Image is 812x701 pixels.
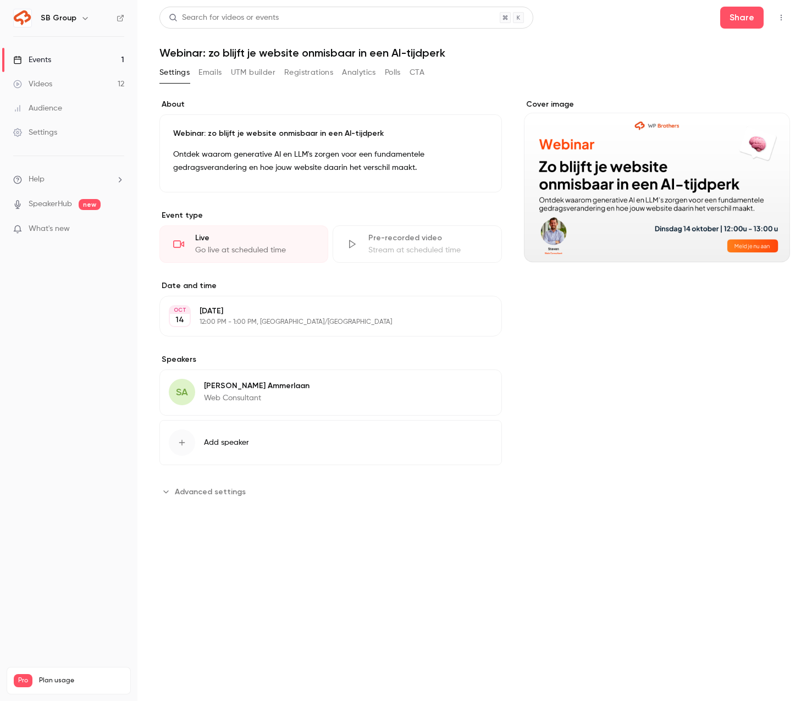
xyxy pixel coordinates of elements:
button: Analytics [342,64,376,81]
button: Share [720,7,764,29]
button: Settings [159,64,190,81]
label: Speakers [159,354,502,365]
label: Date and time [159,280,502,291]
button: Add speaker [159,420,502,465]
section: Advanced settings [159,483,502,500]
div: Go live at scheduled time [195,245,314,256]
span: What's new [29,223,70,235]
div: Live [195,233,314,244]
li: help-dropdown-opener [13,174,124,185]
div: Pre-recorded video [368,233,488,244]
label: Cover image [524,99,790,110]
div: Videos [13,79,52,90]
span: Pro [14,674,32,687]
iframe: Noticeable Trigger [111,224,124,234]
button: UTM builder [231,64,275,81]
div: Events [13,54,51,65]
span: Add speaker [204,437,249,448]
h6: SB Group [41,13,76,24]
span: Help [29,174,45,185]
div: Search for videos or events [169,12,279,24]
div: Audience [13,103,62,114]
span: Plan usage [39,676,124,685]
button: CTA [410,64,424,81]
div: Pre-recorded videoStream at scheduled time [333,225,501,263]
div: Stream at scheduled time [368,245,488,256]
label: About [159,99,502,110]
div: SA[PERSON_NAME] AmmerlaanWeb Consultant [159,369,502,416]
button: Polls [385,64,401,81]
p: 12:00 PM - 1:00 PM, [GEOGRAPHIC_DATA]/[GEOGRAPHIC_DATA] [200,318,444,327]
p: Webinar: zo blijft je website onmisbaar in een AI-tijdperk [173,128,488,139]
p: [DATE] [200,306,444,317]
span: new [79,199,101,210]
p: [PERSON_NAME] Ammerlaan [204,380,310,391]
img: SB Group [14,9,31,27]
div: LiveGo live at scheduled time [159,225,328,263]
p: Web Consultant [204,393,310,404]
button: Advanced settings [159,483,252,500]
span: Advanced settings [175,486,246,498]
span: SA [176,385,188,400]
h1: Webinar: zo blijft je website onmisbaar in een AI-tijdperk [159,46,790,59]
div: OCT [170,306,190,314]
button: Registrations [284,64,333,81]
p: Event type [159,210,502,221]
a: SpeakerHub [29,198,72,210]
p: Ontdek waarom generative AI en LLM's zorgen voor een fundamentele gedragsverandering en hoe jouw ... [173,148,488,174]
div: Settings [13,127,57,138]
button: Emails [198,64,222,81]
p: 14 [175,314,184,325]
section: Cover image [524,99,790,262]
